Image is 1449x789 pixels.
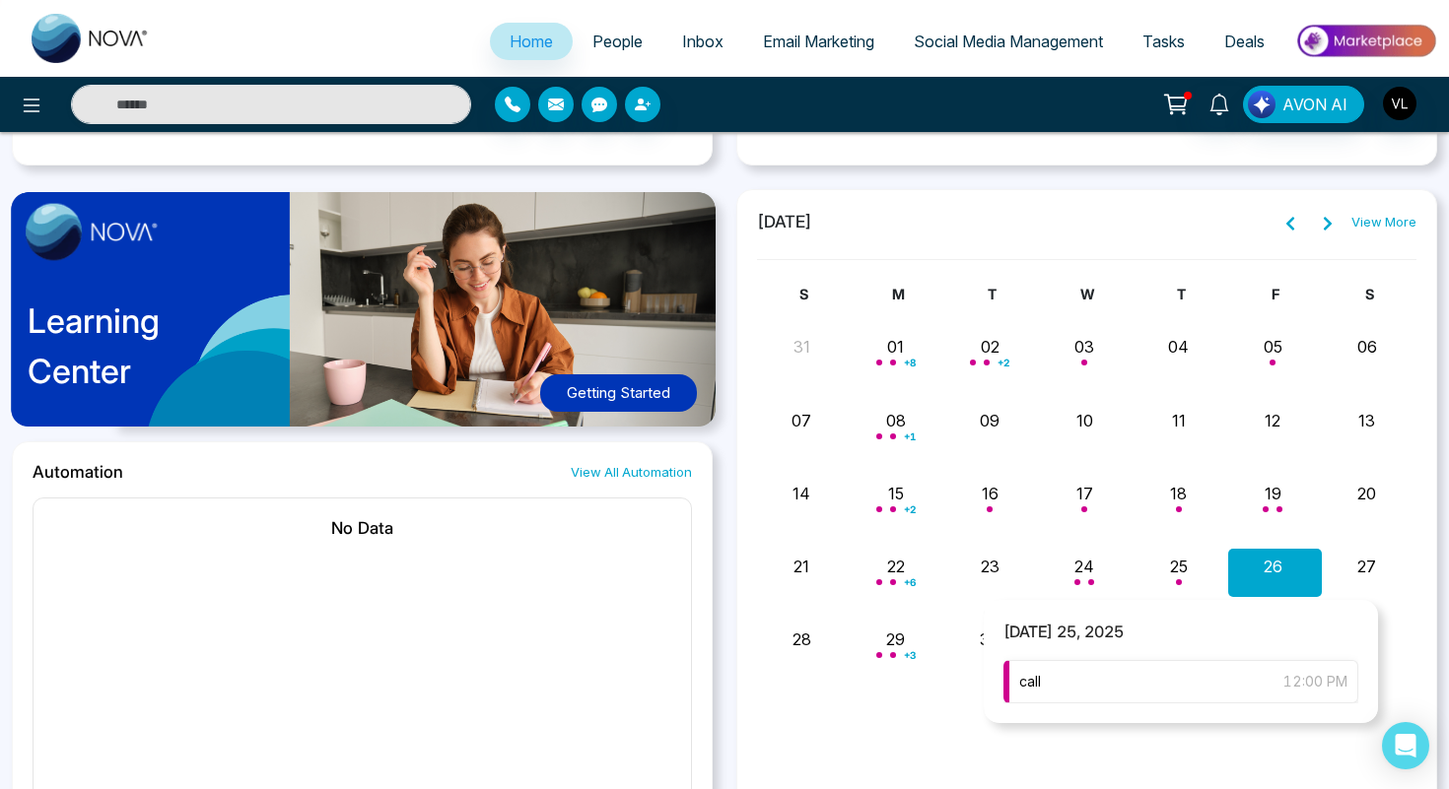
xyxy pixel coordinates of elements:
[904,578,916,586] span: + 6
[1294,19,1437,63] img: Market-place.gif
[1019,671,1041,692] span: call
[1351,213,1416,232] a: View More
[571,463,692,482] a: View All Automation
[1172,409,1186,432] button: 11
[1142,32,1185,51] span: Tasks
[1076,409,1093,432] button: 10
[28,296,160,396] p: Learning Center
[1365,286,1374,302] span: S
[793,335,810,359] button: 31
[1265,409,1280,432] button: 12
[53,518,671,538] h2: No Data
[904,432,916,440] span: + 1
[540,374,697,413] button: Getting Started
[33,462,123,482] h2: Automation
[792,409,811,432] button: 07
[988,286,997,302] span: T
[1283,671,1347,692] span: 12:00 PM
[743,23,894,60] a: Email Marketing
[1357,482,1376,505] button: 20
[1357,335,1377,359] button: 06
[1080,286,1094,302] span: W
[490,23,573,60] a: Home
[763,32,874,51] span: Email Marketing
[1205,23,1284,60] a: Deals
[1383,87,1416,120] img: User Avatar
[904,359,916,366] span: + 8
[662,23,743,60] a: Inbox
[26,203,158,260] img: image
[980,409,1000,432] button: 09
[1357,555,1376,578] button: 27
[682,32,724,51] span: Inbox
[1264,555,1282,578] button: 26
[1272,286,1279,302] span: F
[793,555,809,578] button: 21
[1243,86,1364,123] button: AVON AI
[1003,622,1124,641] span: [DATE] 25, 2025
[510,32,553,51] span: Home
[1248,91,1276,118] img: Lead Flow
[1358,409,1375,432] button: 13
[914,32,1103,51] span: Social Media Management
[757,210,812,235] span: [DATE]
[1224,32,1265,51] span: Deals
[1168,335,1189,359] button: 04
[894,23,1123,60] a: Social Media Management
[793,627,811,651] button: 28
[799,286,808,302] span: S
[980,627,1000,651] button: 30
[573,23,662,60] a: People
[12,189,713,442] a: LearningCenterGetting Started
[1123,23,1205,60] a: Tasks
[2,182,738,448] img: home-learning-center.png
[892,286,905,302] span: M
[793,482,810,505] button: 14
[1282,93,1347,116] span: AVON AI
[904,651,916,659] span: + 3
[1382,722,1429,769] div: Open Intercom Messenger
[32,14,150,63] img: Nova CRM Logo
[998,359,1009,366] span: + 2
[592,32,643,51] span: People
[1177,286,1186,302] span: T
[981,555,1000,578] button: 23
[904,505,916,513] span: + 2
